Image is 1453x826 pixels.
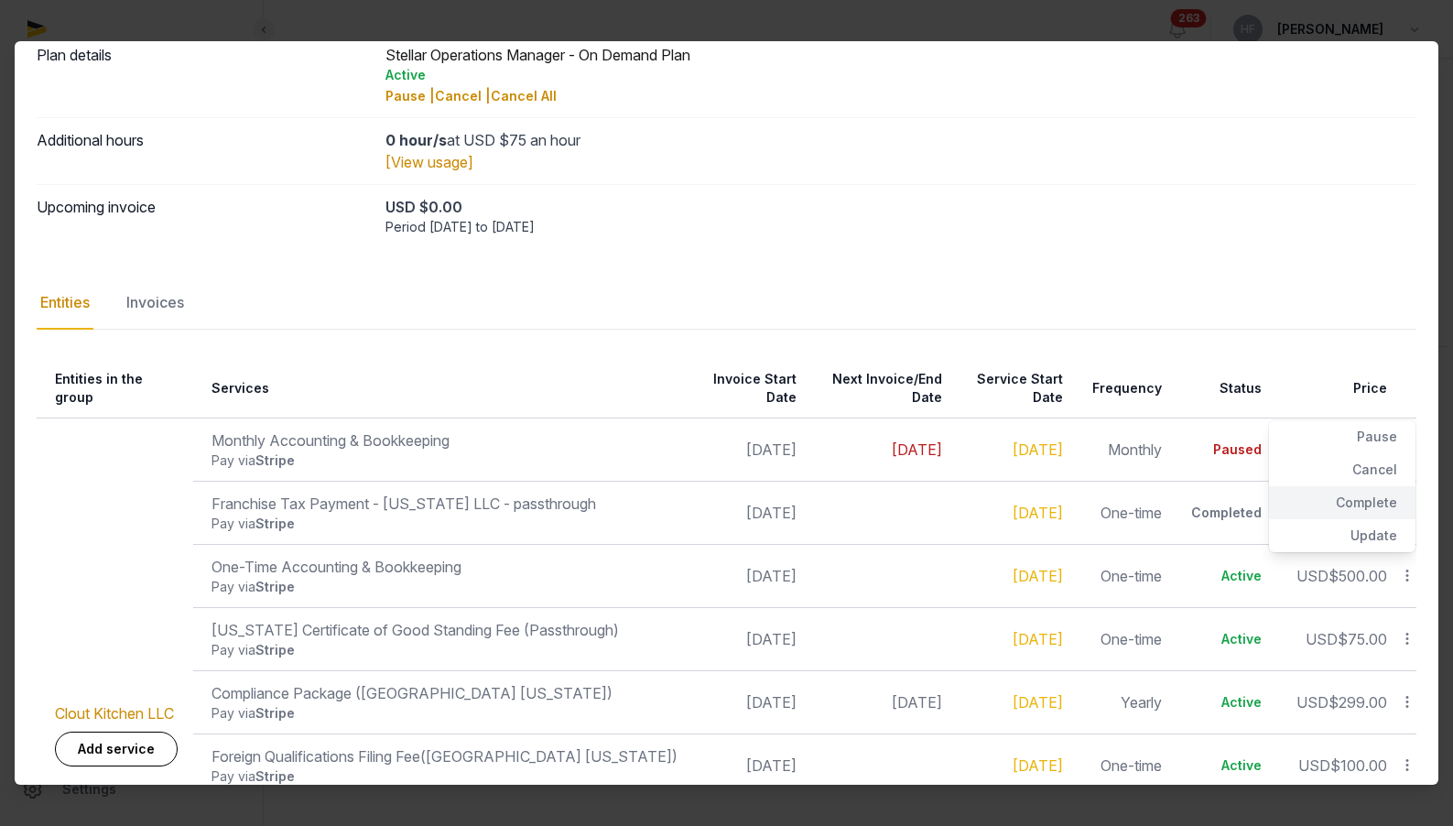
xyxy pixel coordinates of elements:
span: [DATE] [892,440,942,459]
span: $299.00 [1328,693,1387,712]
span: USD [1296,693,1328,712]
td: One-time [1074,734,1173,798]
th: Next Invoice/End Date [808,359,953,418]
span: $75.00 [1338,630,1387,648]
div: Pay via [211,767,678,786]
div: at USD $75 an hour [385,129,1416,151]
span: Cancel All [491,88,557,103]
a: Clout Kitchen LLC [55,704,174,723]
td: [DATE] [689,418,808,482]
a: Add service [55,732,178,766]
div: Pay via [211,641,678,659]
div: Paused [1191,440,1262,459]
td: One-time [1074,545,1173,608]
div: Active [1191,630,1262,648]
th: Service Start Date [953,359,1074,418]
div: USD $0.00 [385,196,1416,218]
td: One-time [1074,482,1173,545]
div: Monthly Accounting & Bookkeeping [211,429,678,451]
div: Complete [1269,486,1415,519]
th: Frequency [1074,359,1173,418]
td: Yearly [1074,671,1173,734]
div: Compliance Package ([GEOGRAPHIC_DATA] [US_STATE]) [211,682,678,704]
a: [DATE] [1013,504,1063,522]
div: Invoices [123,277,188,330]
nav: Tabs [37,277,1416,330]
a: [DATE] [1013,630,1063,648]
th: Services [193,359,689,418]
div: Pay via [211,704,678,723]
span: ([GEOGRAPHIC_DATA] [US_STATE]) [420,747,678,766]
span: Stripe [255,579,295,594]
span: Stripe [255,768,295,784]
th: Invoice Start Date [689,359,808,418]
td: [DATE] [689,671,808,734]
div: Pay via [211,451,678,470]
span: Cancel | [435,88,491,103]
a: [DATE] [1013,440,1063,459]
span: Stripe [255,516,295,531]
div: One-Time Accounting & Bookkeeping [211,556,678,578]
div: Period [DATE] to [DATE] [385,218,1416,236]
td: [DATE] [689,608,808,671]
span: $500.00 [1328,567,1387,585]
div: Pay via [211,515,678,533]
span: Stripe [255,705,295,721]
dt: Upcoming invoice [37,196,371,236]
div: Franchise Tax Payment - [US_STATE] LLC - passthrough [211,493,678,515]
span: [DATE] [892,693,942,712]
div: Update [1269,519,1415,552]
div: Pay via [211,578,678,596]
dt: Additional hours [37,129,371,173]
td: Monthly [1074,418,1173,482]
div: Active [385,66,1416,84]
a: [DATE] [1013,567,1063,585]
td: One-time [1074,608,1173,671]
div: Active [1191,756,1262,775]
div: Active [1191,693,1262,712]
td: [DATE] [689,482,808,545]
div: Entities [37,277,93,330]
dt: Plan details [37,44,371,106]
div: [US_STATE] Certificate of Good Standing Fee (Passthrough) [211,619,678,641]
div: Pause [1269,420,1415,453]
a: [DATE] [1013,693,1063,712]
th: Entities in the group [37,359,193,418]
a: [View usage] [385,153,473,171]
div: Completed [1191,504,1262,522]
div: Cancel [1269,453,1415,486]
span: Stripe [255,642,295,658]
span: Pause | [385,88,435,103]
span: $100.00 [1330,756,1387,775]
div: Stellar Operations Manager - On Demand Plan [385,44,1416,106]
span: USD [1298,756,1330,775]
div: Foreign Qualifications Filing Fee [211,745,678,767]
span: Stripe [255,452,295,468]
th: Status [1173,359,1273,418]
strong: 0 hour/s [385,131,447,149]
td: [DATE] [689,545,808,608]
a: [DATE] [1013,756,1063,775]
span: USD [1296,567,1328,585]
td: [DATE] [689,734,808,798]
div: Active [1191,567,1262,585]
span: USD [1306,630,1338,648]
th: Price [1273,359,1398,418]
